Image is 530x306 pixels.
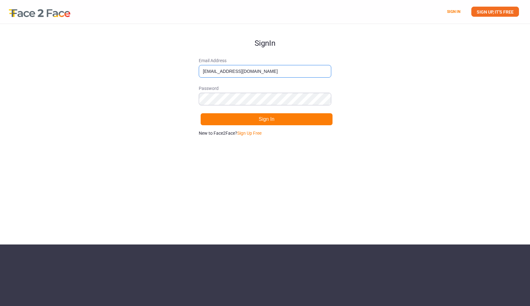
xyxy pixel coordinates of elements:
button: Sign In [200,113,333,126]
p: New to Face2Face? [199,130,331,136]
input: Email Address [199,65,331,78]
h1: Sign In [199,24,331,47]
span: Email Address [199,57,331,64]
a: SIGN IN [447,9,460,14]
span: Password [199,85,331,91]
input: Password [199,93,331,105]
a: Sign Up Free [237,131,262,136]
a: SIGN UP, IT'S FREE [471,7,519,17]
